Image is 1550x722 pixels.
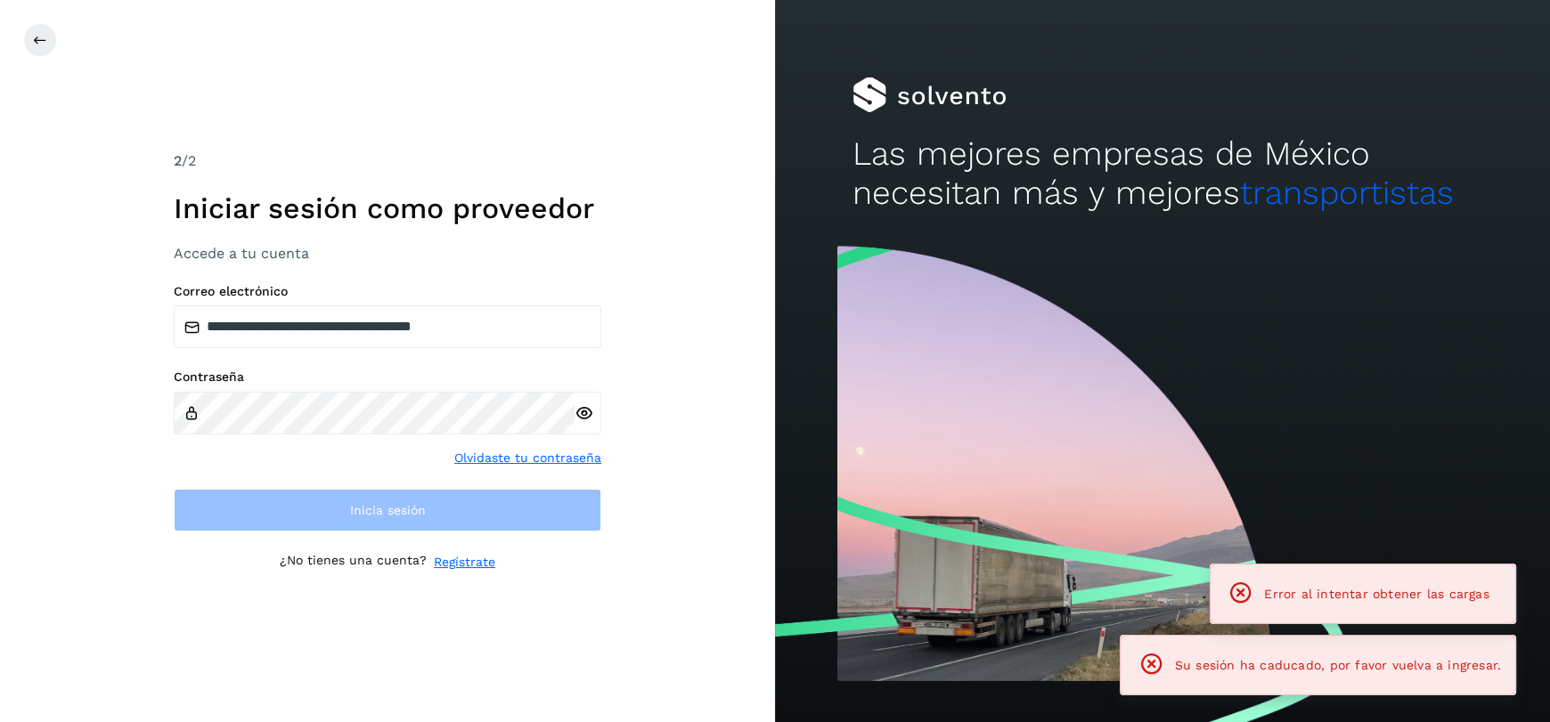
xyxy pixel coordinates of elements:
button: Inicia sesión [174,489,601,531]
div: /2 [174,150,601,172]
h3: Accede a tu cuenta [174,245,601,262]
h1: Iniciar sesión como proveedor [174,191,601,225]
span: Inicia sesión [350,504,426,516]
span: transportistas [1240,174,1454,212]
a: Olvidaste tu contraseña [454,449,601,467]
label: Correo electrónico [174,284,601,299]
p: ¿No tienes una cuenta? [280,553,427,572]
span: Su sesión ha caducado, por favor vuelva a ingresar. [1175,658,1501,672]
span: 2 [174,152,182,169]
a: Regístrate [434,553,495,572]
span: Error al intentar obtener las cargas [1264,587,1489,601]
label: Contraseña [174,369,601,385]
h2: Las mejores empresas de México necesitan más y mejores [852,134,1472,214]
